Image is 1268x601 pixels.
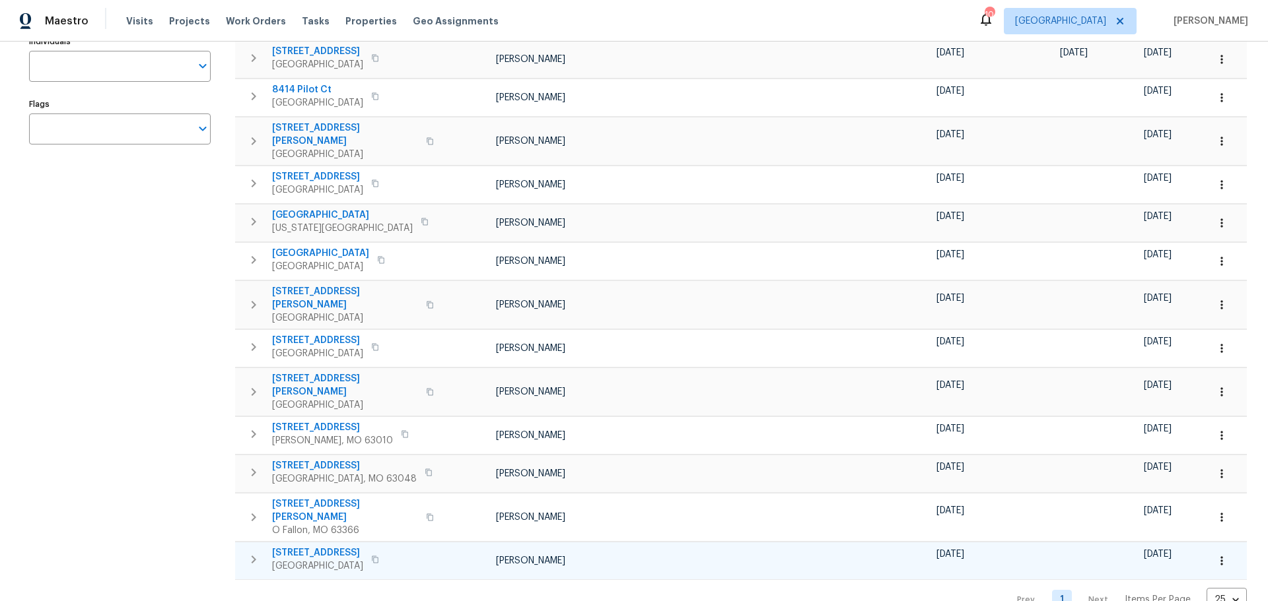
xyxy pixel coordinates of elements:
span: [DATE] [936,462,964,472]
span: [PERSON_NAME] [496,344,565,353]
span: [GEOGRAPHIC_DATA] [272,347,363,360]
span: [STREET_ADDRESS][PERSON_NAME] [272,285,418,311]
span: [STREET_ADDRESS] [272,170,363,183]
span: [DATE] [936,174,964,183]
span: [DATE] [936,130,964,139]
span: [DATE] [1144,48,1172,57]
span: [STREET_ADDRESS] [272,334,363,347]
span: [STREET_ADDRESS] [272,459,417,472]
span: [DATE] [1144,250,1172,259]
span: [PERSON_NAME], MO 63010 [272,434,393,447]
label: Flags [29,100,211,108]
span: [DATE] [1060,48,1088,57]
span: [DATE] [1144,424,1172,433]
span: [DATE] [936,48,964,57]
span: [GEOGRAPHIC_DATA] [272,183,363,197]
span: [PERSON_NAME] [1168,15,1248,28]
span: [GEOGRAPHIC_DATA] [272,260,369,273]
span: [DATE] [936,337,964,346]
span: [DATE] [1144,294,1172,303]
span: [GEOGRAPHIC_DATA] [272,559,363,573]
span: Projects [169,15,210,28]
span: [DATE] [936,212,964,221]
span: [GEOGRAPHIC_DATA] [1015,15,1106,28]
span: [STREET_ADDRESS] [272,45,363,58]
span: [DATE] [1144,462,1172,472]
span: Maestro [45,15,88,28]
span: [PERSON_NAME] [496,55,565,64]
span: [PERSON_NAME] [496,218,565,228]
span: [DATE] [1144,86,1172,96]
span: 8414 Pilot Ct [272,83,363,96]
span: [GEOGRAPHIC_DATA] [272,148,418,161]
span: [DATE] [1144,212,1172,221]
span: [GEOGRAPHIC_DATA] [272,398,418,412]
span: Visits [126,15,153,28]
span: [PERSON_NAME] [496,431,565,440]
span: [DATE] [936,86,964,96]
span: [STREET_ADDRESS] [272,546,363,559]
span: [PERSON_NAME] [496,300,565,309]
span: [GEOGRAPHIC_DATA] [272,58,363,71]
span: [DATE] [1144,174,1172,183]
span: [DATE] [936,294,964,303]
span: [DATE] [936,506,964,515]
span: [DATE] [936,381,964,390]
span: [DATE] [1144,550,1172,559]
span: Work Orders [226,15,286,28]
span: [DATE] [1144,130,1172,139]
span: [PERSON_NAME] [496,513,565,522]
span: [DATE] [1144,381,1172,390]
span: [DATE] [936,550,964,559]
span: Properties [345,15,397,28]
span: O Fallon, MO 63366 [272,524,418,537]
span: [GEOGRAPHIC_DATA] [272,208,413,222]
span: [GEOGRAPHIC_DATA], MO 63048 [272,472,417,486]
span: [PERSON_NAME] [496,137,565,146]
span: [PERSON_NAME] [496,469,565,478]
button: Open [194,57,212,75]
span: [GEOGRAPHIC_DATA] [272,247,369,260]
span: [STREET_ADDRESS][PERSON_NAME] [272,497,418,524]
span: Tasks [302,16,330,26]
span: [PERSON_NAME] [496,556,565,565]
span: [STREET_ADDRESS][PERSON_NAME] [272,372,418,398]
span: [US_STATE][GEOGRAPHIC_DATA] [272,222,413,235]
span: [GEOGRAPHIC_DATA] [272,311,418,325]
button: Open [194,119,212,138]
span: [GEOGRAPHIC_DATA] [272,96,363,110]
span: [PERSON_NAME] [496,257,565,266]
span: [STREET_ADDRESS] [272,421,393,434]
span: [DATE] [1144,337,1172,346]
span: [DATE] [936,250,964,259]
span: [DATE] [1144,506,1172,515]
span: [PERSON_NAME] [496,180,565,189]
div: 10 [985,8,994,21]
span: Geo Assignments [413,15,499,28]
span: [STREET_ADDRESS][PERSON_NAME] [272,121,418,148]
span: [DATE] [936,424,964,433]
span: [PERSON_NAME] [496,387,565,396]
span: [PERSON_NAME] [496,93,565,102]
label: Individuals [29,38,211,46]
